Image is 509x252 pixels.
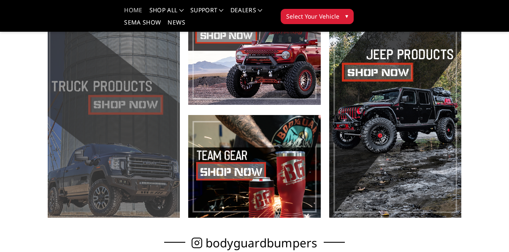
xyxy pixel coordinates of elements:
[345,11,348,20] span: ▾
[149,7,184,19] a: shop all
[190,7,224,19] a: Support
[281,9,354,24] button: Select Your Vehicle
[206,238,317,247] span: bodyguardbumpers
[124,7,142,19] a: Home
[286,12,339,21] span: Select Your Vehicle
[124,19,161,32] a: SEMA Show
[168,19,185,32] a: News
[230,7,263,19] a: Dealers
